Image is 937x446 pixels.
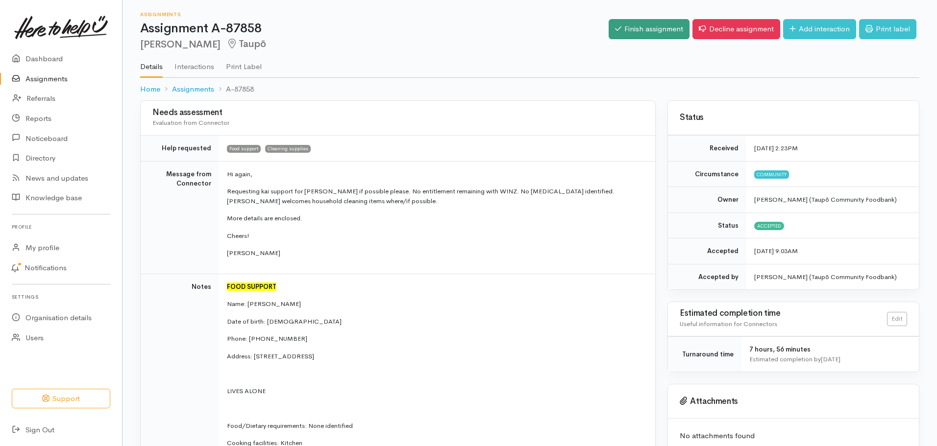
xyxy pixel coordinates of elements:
li: A-87858 [214,84,254,95]
p: Address: [STREET_ADDRESS] [227,352,643,361]
a: Assignments [172,84,214,95]
td: Received [668,136,746,162]
td: Help requested [141,136,219,162]
p: Cheers! [227,231,643,241]
h3: Estimated completion time [680,309,887,318]
time: [DATE] [821,355,840,363]
span: Accepted [754,222,784,230]
span: Food support [227,145,261,153]
h6: Settings [12,290,110,304]
a: Edit [887,312,907,326]
p: Name: [PERSON_NAME] [227,299,643,309]
td: Accepted [668,238,746,264]
h6: Assignments [140,12,609,17]
div: Estimated completion by [749,354,907,364]
a: Details [140,49,163,78]
a: Finish assignment [609,19,690,39]
td: Message from Connector [141,161,219,274]
a: Print Label [226,49,262,77]
a: Print label [859,19,916,39]
h3: Needs assessment [152,108,643,117]
td: Status [668,212,746,238]
td: Turnaround time [668,337,741,372]
h1: Assignment A-87858 [140,22,609,36]
span: 7 hours, 56 minutes [749,345,811,353]
time: [DATE] 9:03AM [754,247,798,255]
span: Taupō [226,38,266,50]
td: [PERSON_NAME] (Taupō Community Foodbank) [746,264,919,289]
p: No attachments found [680,430,907,442]
h3: Attachments [680,397,907,406]
p: Phone: [PHONE_NUMBER] [227,334,643,344]
button: Support [12,389,110,409]
p: Date of birth: [DEMOGRAPHIC_DATA] [227,317,643,327]
h6: Profile [12,220,110,234]
span: Useful information for Connectors [680,320,777,328]
p: [PERSON_NAME] [227,248,643,258]
a: Interactions [174,49,214,77]
td: Accepted by [668,264,746,289]
nav: breadcrumb [140,78,919,101]
h2: [PERSON_NAME] [140,39,609,50]
h3: Status [680,113,907,122]
p: LIVES ALONE [227,386,643,396]
a: Decline assignment [692,19,780,39]
a: Add interaction [783,19,856,39]
td: Circumstance [668,161,746,187]
span: [PERSON_NAME] (Taupō Community Foodbank) [754,195,897,204]
a: Home [140,84,160,95]
font: FOOD SUPPORT [227,282,276,291]
p: Hi again, [227,169,643,179]
span: Community [754,170,789,178]
span: Evaluation from Connector [152,118,229,127]
td: Owner [668,187,746,213]
p: Food/Dietary requirements: None identified [227,421,643,431]
p: More details are enclosed. [227,213,643,223]
time: [DATE] 2:23PM [754,144,798,152]
span: Cleaning supplies [265,145,311,153]
p: Requesting kai support for [PERSON_NAME] if possible please. No entitlement remaining with WINZ. ... [227,187,643,206]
